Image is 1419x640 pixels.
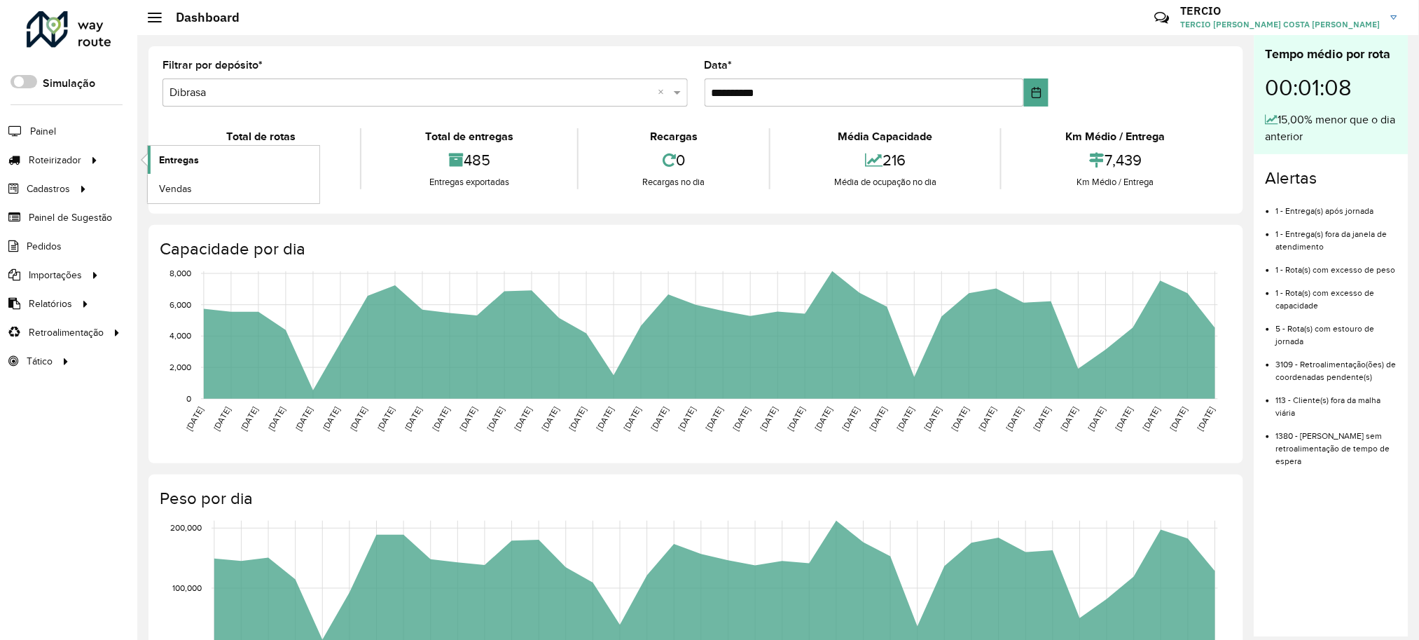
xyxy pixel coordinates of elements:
span: TERCIO [PERSON_NAME] COSTA [PERSON_NAME] [1181,18,1380,31]
text: [DATE] [239,406,259,433]
div: Recargas [582,128,766,145]
a: Vendas [148,175,319,203]
text: [DATE] [622,406,642,433]
button: Choose Date [1024,79,1048,107]
span: Importações [29,268,82,282]
text: [DATE] [321,406,342,433]
a: Contato Rápido [1147,3,1177,33]
h2: Dashboard [162,10,240,25]
li: 1 - Entrega(s) após jornada [1276,194,1397,217]
text: [DATE] [813,406,833,433]
text: [DATE] [1086,406,1107,433]
text: 2,000 [169,362,191,372]
text: [DATE] [840,406,861,433]
text: 8,000 [169,268,191,278]
text: [DATE] [403,406,424,433]
li: 1 - Rota(s) com excesso de capacidade [1276,276,1397,312]
li: 1 - Rota(s) com excesso de peso [1276,253,1397,276]
li: 113 - Cliente(s) fora da malha viária [1276,383,1397,419]
span: Pedidos [27,239,62,254]
text: [DATE] [513,406,533,433]
text: [DATE] [786,406,806,433]
text: [DATE] [458,406,478,433]
div: Total de rotas [166,128,357,145]
text: [DATE] [1059,406,1079,433]
span: Roteirizador [29,153,81,168]
span: Entregas [159,153,199,168]
text: [DATE] [759,406,779,433]
span: Tático [27,354,53,369]
text: [DATE] [677,406,697,433]
a: Entregas [148,146,319,174]
div: Tempo médio por rota [1266,45,1397,64]
text: [DATE] [294,406,314,433]
text: [DATE] [950,406,970,433]
text: 200,000 [170,524,202,533]
span: Retroalimentação [29,325,104,340]
text: [DATE] [1114,406,1134,433]
text: [DATE] [704,406,724,433]
text: [DATE] [349,406,369,433]
div: 216 [774,145,997,175]
text: 0 [186,394,191,403]
div: Km Médio / Entrega [1005,175,1226,189]
h4: Alertas [1266,168,1397,189]
text: [DATE] [567,406,588,433]
h4: Peso por dia [160,489,1229,509]
text: [DATE] [184,406,205,433]
h3: TERCIO [1181,4,1380,18]
span: Painel [30,124,56,139]
div: Média Capacidade [774,128,997,145]
li: 1 - Entrega(s) fora da janela de atendimento [1276,217,1397,253]
span: Relatórios [29,297,72,311]
div: Recargas no dia [582,175,766,189]
label: Data [705,57,733,74]
span: Cadastros [27,182,70,196]
text: [DATE] [1032,406,1052,433]
div: 485 [365,145,574,175]
text: [DATE] [977,406,997,433]
text: [DATE] [485,406,506,433]
div: Km Médio / Entrega [1005,128,1226,145]
text: [DATE] [1004,406,1025,433]
text: [DATE] [376,406,396,433]
text: 4,000 [169,332,191,341]
text: [DATE] [595,406,615,433]
text: [DATE] [266,406,286,433]
div: 15,00% menor que o dia anterior [1266,111,1397,145]
li: 3109 - Retroalimentação(ões) de coordenadas pendente(s) [1276,348,1397,383]
text: 6,000 [169,300,191,309]
text: [DATE] [1142,406,1162,433]
text: [DATE] [922,406,943,433]
text: [DATE] [1169,406,1189,433]
text: [DATE] [868,406,888,433]
span: Painel de Sugestão [29,210,112,225]
text: [DATE] [540,406,560,433]
span: Clear all [658,84,670,101]
div: 0 [582,145,766,175]
li: 5 - Rota(s) com estouro de jornada [1276,312,1397,348]
label: Simulação [43,75,95,92]
div: 7,439 [1005,145,1226,175]
text: [DATE] [731,406,752,433]
text: [DATE] [895,406,915,433]
div: Total de entregas [365,128,574,145]
text: [DATE] [212,406,232,433]
label: Filtrar por depósito [162,57,263,74]
text: 100,000 [172,583,202,592]
div: Entregas exportadas [365,175,574,189]
h4: Capacidade por dia [160,239,1229,259]
text: [DATE] [431,406,451,433]
text: [DATE] [1196,406,1217,433]
li: 1380 - [PERSON_NAME] sem retroalimentação de tempo de espera [1276,419,1397,468]
text: [DATE] [649,406,670,433]
span: Vendas [159,182,192,196]
div: 00:01:08 [1266,64,1397,111]
div: Média de ocupação no dia [774,175,997,189]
